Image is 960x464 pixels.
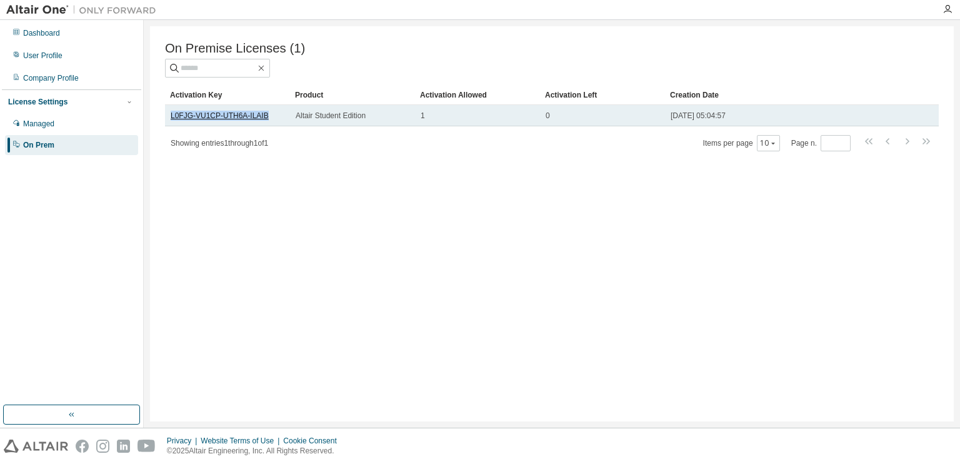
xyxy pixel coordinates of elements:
span: 0 [546,111,550,121]
img: altair_logo.svg [4,440,68,453]
img: facebook.svg [76,440,89,453]
div: Activation Left [545,85,660,105]
div: Creation Date [670,85,884,105]
div: Company Profile [23,73,79,83]
div: Website Terms of Use [201,436,283,446]
span: Altair Student Edition [296,111,366,121]
div: Activation Allowed [420,85,535,105]
div: User Profile [23,51,62,61]
img: youtube.svg [137,440,156,453]
span: On Premise Licenses (1) [165,41,305,56]
span: Page n. [791,135,851,151]
div: Product [295,85,410,105]
div: License Settings [8,97,67,107]
a: L0FJG-VU1CP-UTH6A-ILAIB [171,111,269,120]
span: [DATE] 05:04:57 [671,111,726,121]
button: 10 [760,138,777,148]
img: linkedin.svg [117,440,130,453]
div: On Prem [23,140,54,150]
div: Activation Key [170,85,285,105]
div: Dashboard [23,28,60,38]
img: instagram.svg [96,440,109,453]
div: Privacy [167,436,201,446]
div: Managed [23,119,54,129]
span: 1 [421,111,425,121]
img: Altair One [6,4,162,16]
span: Items per page [703,135,780,151]
div: Cookie Consent [283,436,344,446]
span: Showing entries 1 through 1 of 1 [171,139,268,148]
p: © 2025 Altair Engineering, Inc. All Rights Reserved. [167,446,344,456]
